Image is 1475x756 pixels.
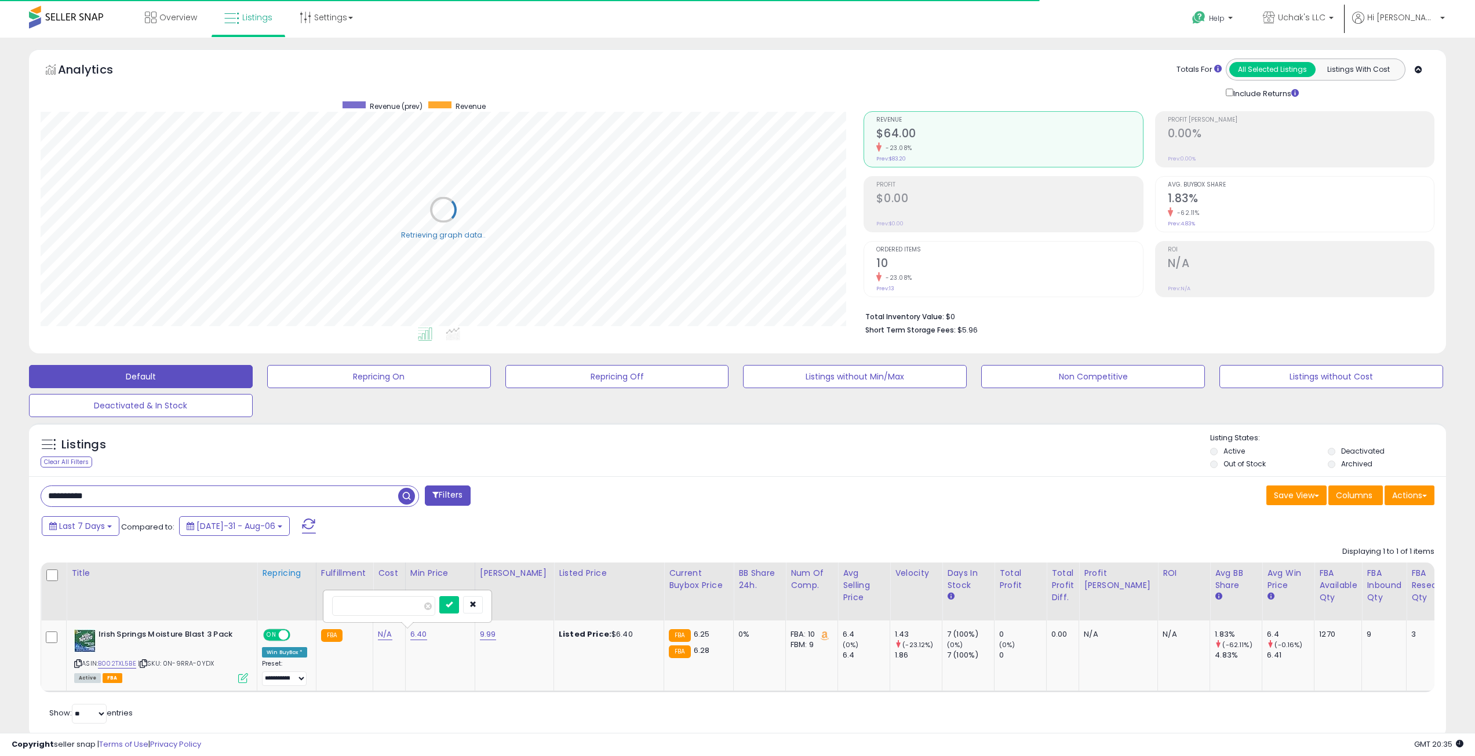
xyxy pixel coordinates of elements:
[1173,209,1200,217] small: -62.11%
[1336,490,1372,501] span: Columns
[103,673,122,683] span: FBA
[1267,650,1314,660] div: 6.41
[876,182,1142,188] span: Profit
[98,659,136,669] a: B002TXL5BE
[559,629,611,640] b: Listed Price:
[1266,485,1327,505] button: Save View
[262,567,311,579] div: Repricing
[947,591,954,602] small: Days In Stock.
[71,567,252,579] div: Title
[74,629,248,682] div: ASIN:
[58,61,136,81] h5: Analytics
[1341,446,1385,456] label: Deactivated
[1274,640,1302,649] small: (-0.16%)
[694,645,710,656] span: 6.28
[12,739,54,750] strong: Copyright
[1168,182,1434,188] span: Avg. Buybox Share
[196,520,275,532] span: [DATE]-31 - Aug-06
[1411,629,1459,640] div: 3
[1215,567,1257,591] div: Avg BB Share
[902,640,933,649] small: (-23.12%)
[1342,546,1434,557] div: Displaying 1 to 1 of 1 items
[791,629,829,640] div: FBA: 10
[264,630,279,640] span: ON
[1385,485,1434,505] button: Actions
[1168,247,1434,253] span: ROI
[1315,62,1401,77] button: Listings With Cost
[843,640,859,649] small: (0%)
[843,567,885,604] div: Avg Selling Price
[410,629,427,640] a: 6.40
[865,309,1426,323] li: $0
[289,630,307,640] span: OFF
[179,516,290,536] button: [DATE]-31 - Aug-06
[29,394,253,417] button: Deactivated & In Stock
[1163,567,1205,579] div: ROI
[480,567,549,579] div: [PERSON_NAME]
[321,629,343,642] small: FBA
[378,629,392,640] a: N/A
[1168,220,1195,227] small: Prev: 4.83%
[1341,459,1372,469] label: Archived
[895,629,942,640] div: 1.43
[876,117,1142,123] span: Revenue
[49,707,133,718] span: Show: entries
[876,247,1142,253] span: Ordered Items
[138,659,214,668] span: | SKU: 0N-9RRA-0YDX
[1051,629,1070,640] div: 0.00
[1267,591,1274,602] small: Avg Win Price.
[99,629,239,643] b: Irish Springs Moisture Blast 3 Pack
[559,629,655,640] div: $6.40
[1223,446,1245,456] label: Active
[876,285,894,292] small: Prev: 13
[1210,433,1446,444] p: Listing States:
[1267,629,1314,640] div: 6.4
[1192,10,1206,25] i: Get Help
[29,365,253,388] button: Default
[1168,192,1434,207] h2: 1.83%
[1168,155,1196,162] small: Prev: 0.00%
[559,567,659,579] div: Listed Price
[1411,567,1463,604] div: FBA Researching Qty
[1219,365,1443,388] button: Listings without Cost
[669,567,729,591] div: Current Buybox Price
[1319,567,1357,604] div: FBA Available Qty
[1222,640,1252,649] small: (-62.11%)
[1177,64,1222,75] div: Totals For
[882,273,912,282] small: -23.08%
[1367,12,1437,23] span: Hi [PERSON_NAME]
[99,739,148,750] a: Terms of Use
[401,229,486,240] div: Retrieving graph data..
[41,456,92,468] div: Clear All Filters
[999,640,1015,649] small: (0%)
[957,324,978,335] span: $5.96
[42,516,119,536] button: Last 7 Days
[1168,257,1434,272] h2: N/A
[262,647,307,658] div: Win BuyBox *
[1215,591,1222,602] small: Avg BB Share.
[242,12,272,23] span: Listings
[947,650,994,660] div: 7 (100%)
[947,629,994,640] div: 7 (100%)
[999,629,1046,640] div: 0
[738,629,777,640] div: 0%
[12,739,201,750] div: seller snap | |
[410,567,470,579] div: Min Price
[74,673,101,683] span: All listings currently available for purchase on Amazon
[669,645,690,658] small: FBA
[1168,285,1190,292] small: Prev: N/A
[505,365,729,388] button: Repricing Off
[1223,459,1266,469] label: Out of Stock
[1215,650,1262,660] div: 4.83%
[378,567,400,579] div: Cost
[843,650,890,660] div: 6.4
[150,739,201,750] a: Privacy Policy
[1215,629,1262,640] div: 1.83%
[738,567,781,591] div: BB Share 24h.
[262,660,307,686] div: Preset:
[1168,117,1434,123] span: Profit [PERSON_NAME]
[791,640,829,650] div: FBM: 9
[694,629,710,640] span: 6.25
[1163,629,1201,640] div: N/A
[1168,127,1434,143] h2: 0.00%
